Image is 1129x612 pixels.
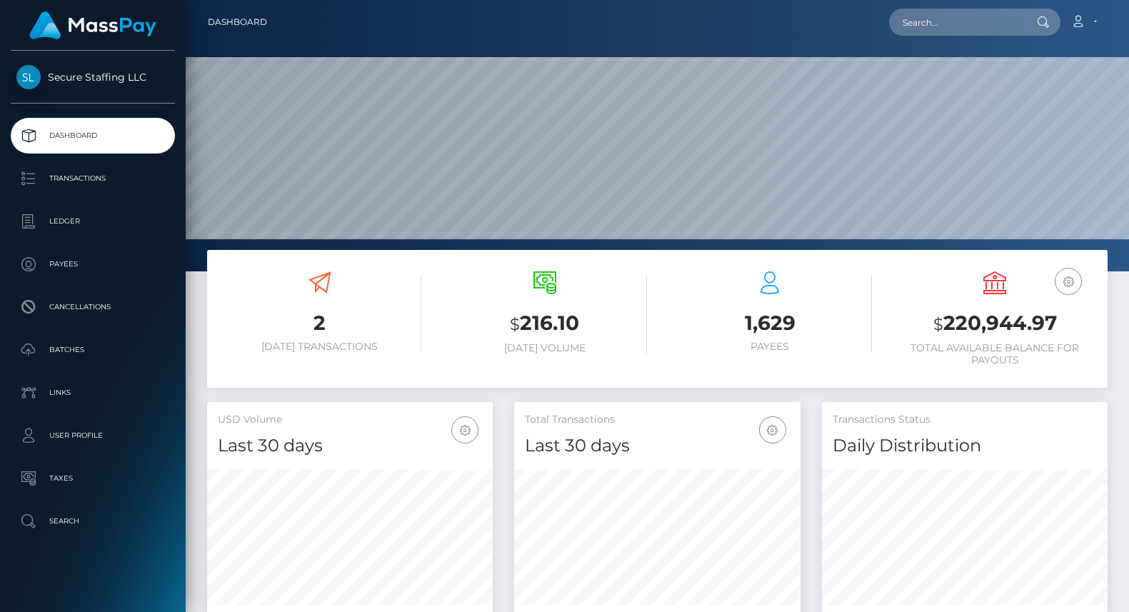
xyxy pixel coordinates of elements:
[11,418,175,453] a: User Profile
[668,341,872,353] h6: Payees
[16,425,169,446] p: User Profile
[16,168,169,189] p: Transactions
[218,309,421,337] h3: 2
[218,341,421,353] h6: [DATE] Transactions
[11,503,175,539] a: Search
[510,314,520,334] small: $
[11,461,175,496] a: Taxes
[11,161,175,196] a: Transactions
[11,289,175,325] a: Cancellations
[11,375,175,411] a: Links
[16,339,169,361] p: Batches
[11,204,175,239] a: Ledger
[525,433,789,458] h4: Last 30 days
[16,511,169,532] p: Search
[11,332,175,368] a: Batches
[933,314,943,334] small: $
[833,433,1097,458] h4: Daily Distribution
[833,413,1097,427] h5: Transactions Status
[16,125,169,146] p: Dashboard
[208,7,267,37] a: Dashboard
[16,65,41,89] img: Secure Staffing LLC
[893,342,1097,366] h6: Total Available Balance for Payouts
[16,254,169,275] p: Payees
[443,342,646,354] h6: [DATE] Volume
[218,433,482,458] h4: Last 30 days
[29,11,156,39] img: MassPay Logo
[668,309,872,337] h3: 1,629
[16,296,169,318] p: Cancellations
[889,9,1023,36] input: Search...
[11,246,175,282] a: Payees
[443,309,646,338] h3: 216.10
[16,382,169,403] p: Links
[218,413,482,427] h5: USD Volume
[11,118,175,154] a: Dashboard
[16,211,169,232] p: Ledger
[16,468,169,489] p: Taxes
[893,309,1097,338] h3: 220,944.97
[525,413,789,427] h5: Total Transactions
[11,71,175,84] span: Secure Staffing LLC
